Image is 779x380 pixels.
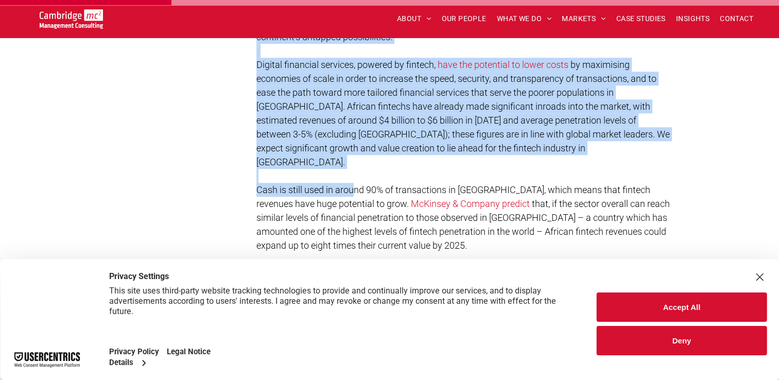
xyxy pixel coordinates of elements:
[411,198,530,209] a: McKinsey & Company predict
[256,184,650,209] span: Cash is still used in around 90% of transactions in [GEOGRAPHIC_DATA], which means that fintech r...
[40,9,103,29] img: Go to Homepage
[715,11,758,27] a: CONTACT
[436,11,491,27] a: OUR PEOPLE
[40,11,103,22] a: Your Business Transformed | Cambridge Management Consulting
[671,11,715,27] a: INSIGHTS
[557,11,611,27] a: MARKETS
[611,11,671,27] a: CASE STUDIES
[492,11,557,27] a: WHAT WE DO
[256,59,436,70] span: Digital financial services, powered by fintech,
[438,59,568,70] a: have the potential to lower costs
[392,11,437,27] a: ABOUT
